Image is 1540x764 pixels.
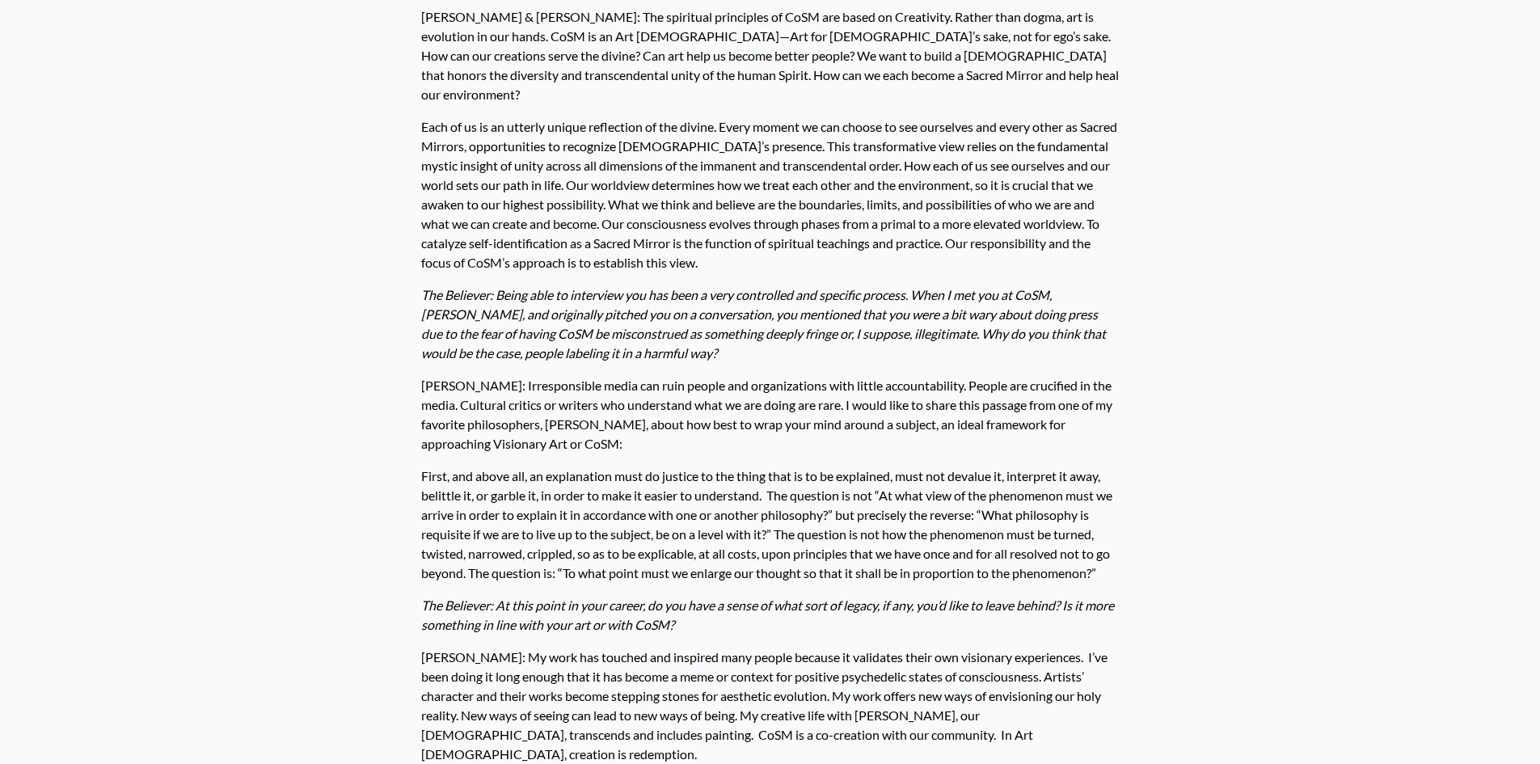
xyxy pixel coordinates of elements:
p: Each of us is an utterly unique reflection of the divine. Every moment we can choose to see ourse... [421,111,1120,279]
p: First, and above all, an explanation must do justice to the thing that is to be explained, must n... [421,460,1120,589]
p: [PERSON_NAME]: Irresponsible media can ruin people and organizations with little accountability. ... [421,369,1120,460]
em: The Believer: At this point in your career, do you have a sense of what sort of legacy, if any, y... [421,597,1114,632]
p: [PERSON_NAME] & [PERSON_NAME]: The spiritual principles of CoSM are based on Creativity. Rather t... [421,1,1120,111]
em: The Believer: Being able to interview you has been a very controlled and specific process. When I... [421,287,1106,361]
